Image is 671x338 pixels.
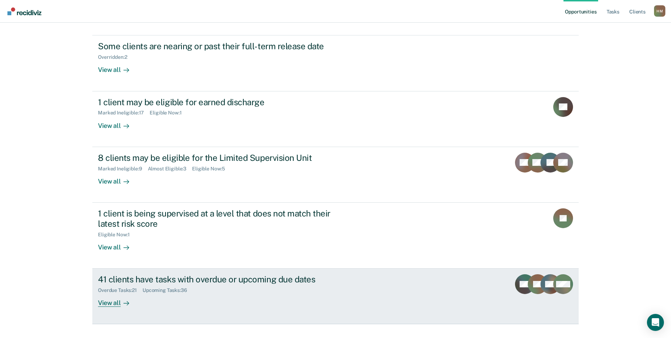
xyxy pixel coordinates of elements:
[98,237,138,251] div: View all
[98,166,147,172] div: Marked Ineligible : 9
[192,166,231,172] div: Eligible Now : 5
[654,5,665,17] div: H M
[98,110,150,116] div: Marked Ineligible : 17
[7,7,41,15] img: Recidiviz
[98,97,346,107] div: 1 client may be eligible for earned discharge
[143,287,193,293] div: Upcoming Tasks : 36
[98,293,138,307] div: View all
[148,166,192,172] div: Almost Eligible : 3
[98,274,346,285] div: 41 clients have tasks with overdue or upcoming due dates
[92,35,579,91] a: Some clients are nearing or past their full-term release dateOverridden:2View all
[98,171,138,185] div: View all
[92,91,579,147] a: 1 client may be eligible for earned dischargeMarked Ineligible:17Eligible Now:1View all
[98,287,143,293] div: Overdue Tasks : 21
[98,232,135,238] div: Eligible Now : 1
[98,60,138,74] div: View all
[92,147,579,203] a: 8 clients may be eligible for the Limited Supervision UnitMarked Ineligible:9Almost Eligible:3Eli...
[647,314,664,331] div: Open Intercom Messenger
[92,203,579,269] a: 1 client is being supervised at a level that does not match their latest risk scoreEligible Now:1...
[98,153,346,163] div: 8 clients may be eligible for the Limited Supervision Unit
[98,41,346,51] div: Some clients are nearing or past their full-term release date
[150,110,187,116] div: Eligible Now : 1
[98,116,138,130] div: View all
[654,5,665,17] button: Profile dropdown button
[98,208,346,229] div: 1 client is being supervised at a level that does not match their latest risk score
[92,269,579,324] a: 41 clients have tasks with overdue or upcoming due datesOverdue Tasks:21Upcoming Tasks:36View all
[98,54,133,60] div: Overridden : 2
